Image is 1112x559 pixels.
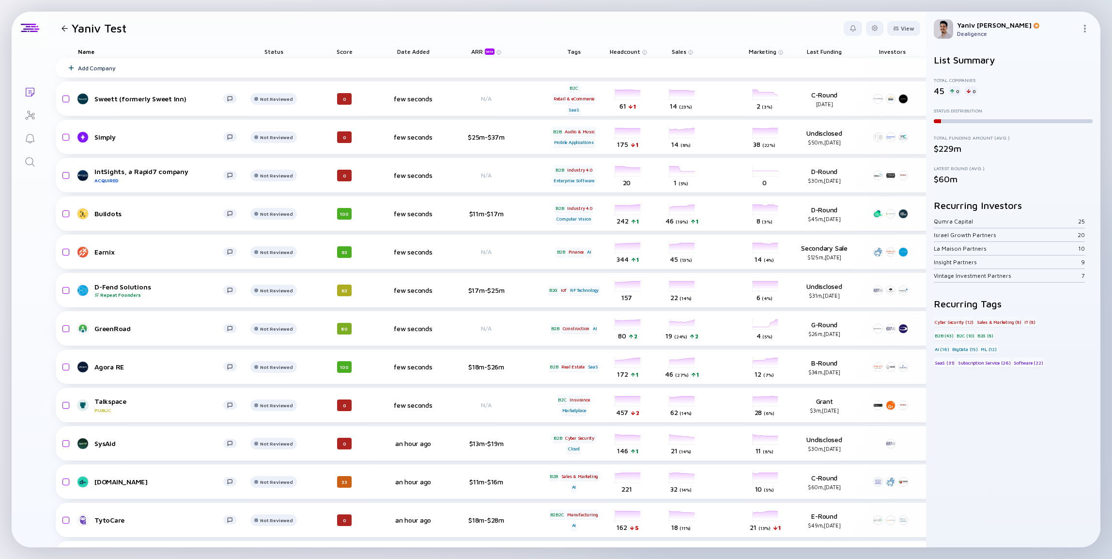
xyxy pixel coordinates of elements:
div: Software (22) [1013,358,1044,367]
div: N/A [455,325,518,332]
div: Not Reviewed [260,287,293,293]
div: $30m, [DATE] [793,177,856,184]
div: $45m, [DATE] [793,216,856,222]
div: La Maison Partners [934,245,1078,252]
div: IntSights, a Rapid7 company [94,167,223,183]
div: $11m-$16m [455,478,518,486]
div: Not Reviewed [260,441,293,447]
div: 93 [337,246,352,258]
div: N/A [455,248,518,256]
div: Name [70,45,245,58]
h2: Recurring Investors [934,200,1093,211]
div: few seconds [386,401,440,409]
div: Audio & Music [564,127,595,136]
div: Insight Partners [934,258,1081,266]
div: an hour ago [386,516,440,524]
div: $18m-$28m [455,516,518,524]
div: 0 [337,170,352,181]
div: Undisclosed [793,129,856,145]
div: B2C (10) [956,331,975,340]
div: Qumra Capital [934,218,1078,225]
div: E-Round [793,512,856,528]
span: Marketing [749,48,776,55]
div: $50m, [DATE] [793,139,856,145]
div: few seconds [386,171,440,179]
div: N/A [455,95,518,102]
div: Talkspace [94,397,223,413]
div: SaaS [587,362,599,372]
div: 100 [337,208,352,220]
div: AI (16) [934,344,950,354]
a: GreenRoad [78,323,245,335]
div: Investors [870,45,914,58]
div: Status Distribution [934,108,1093,113]
a: IntSights, a Rapid7 companyAcquired [78,167,245,183]
div: D-Round [793,206,856,222]
div: Cyber Security (12) [934,317,974,327]
a: Sweett (formerly Sweet Inn) [78,93,245,105]
div: 80 [337,323,352,335]
a: Reminders [12,126,48,149]
div: Real Estate [560,362,586,372]
div: G-Round [793,320,856,337]
div: Date Added [386,45,440,58]
div: B2G (8) [976,331,994,340]
div: Total Companies [934,77,1093,83]
div: few seconds [386,324,440,333]
div: Sales & Marketing (8) [976,317,1022,327]
div: B2B (43) [934,331,954,340]
div: Not Reviewed [260,134,293,140]
div: B2B2C [549,510,565,519]
a: Agora RE [78,361,245,373]
div: C-Round [793,91,856,107]
div: Not Reviewed [260,249,293,255]
button: View [887,21,920,36]
div: $229m [934,144,1093,154]
div: Dealigence [957,30,1077,37]
div: Score [317,45,371,58]
div: Industry 4.0 [566,203,593,213]
a: Simply [78,131,245,143]
div: C-Round [793,474,856,490]
div: Grant [793,397,856,414]
div: N/A [455,401,518,409]
div: Undisclosed [793,282,856,299]
div: Retail & eCommerce [553,94,595,104]
div: Not Reviewed [260,211,293,217]
div: Israel Growth Partners [934,231,1078,239]
div: $60m, [DATE] [793,484,856,490]
a: Earnix [78,246,245,258]
div: Construction [562,324,591,334]
div: B2B [549,471,559,481]
div: N/A [455,172,518,179]
div: B-Round [793,359,856,375]
div: Secondary Sale [793,244,856,260]
div: B2C [557,395,567,404]
div: [DATE] [793,101,856,107]
div: Yaniv [PERSON_NAME] [957,21,1077,29]
a: Buildots [78,208,245,220]
div: Cloud [567,444,581,454]
div: beta [485,48,494,55]
div: Sales & Marketing [560,471,600,481]
div: AI [571,521,577,530]
div: $60m [934,174,1093,184]
div: $18m-$26m [455,363,518,371]
div: B2G [548,286,558,295]
div: 0 [965,86,977,96]
div: 0 [337,514,352,526]
div: D-Fend Solutions [94,283,223,298]
div: $26m, [DATE] [793,331,856,337]
div: [DOMAIN_NAME] [94,478,223,486]
div: Industry 4.0 [566,165,593,175]
h1: Yaniv Test [72,21,126,35]
div: B2B [549,362,559,372]
h2: Recurring Tags [934,298,1093,309]
div: few seconds [386,363,440,371]
div: Not Reviewed [260,326,293,332]
div: Marketplace [561,406,587,415]
div: 0 [337,438,352,449]
div: IoT [560,286,568,295]
div: 0 [337,399,352,411]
